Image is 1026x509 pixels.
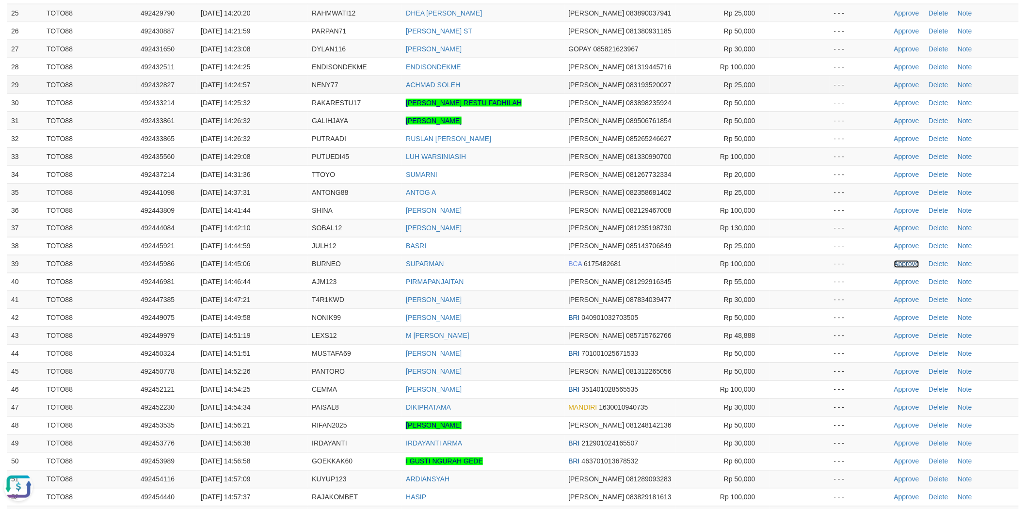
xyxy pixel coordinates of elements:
[43,237,137,255] td: TOTO88
[894,171,919,178] a: Approve
[7,183,43,201] td: 35
[201,99,250,107] span: [DATE] 14:25:32
[406,171,437,178] a: SUMARNI
[958,171,972,178] a: Note
[929,242,948,250] a: Delete
[569,350,580,358] span: BRI
[406,224,462,232] a: [PERSON_NAME]
[141,207,175,214] span: 492443809
[141,9,175,17] span: 492429790
[894,386,919,394] a: Approve
[141,224,175,232] span: 492444084
[7,255,43,273] td: 39
[141,332,175,340] span: 492449979
[958,153,972,160] a: Note
[406,404,451,412] a: DIKIPRATAMA
[626,99,672,107] span: Copy 083898235924 to clipboard
[958,386,972,394] a: Note
[929,386,948,394] a: Delete
[406,476,449,483] a: ARDIANSYAH
[569,314,580,322] span: BRI
[569,278,625,286] span: [PERSON_NAME]
[830,237,890,255] td: - - -
[406,117,462,125] a: [PERSON_NAME]
[7,363,43,381] td: 45
[929,45,948,53] a: Delete
[141,171,175,178] span: 492437214
[406,207,462,214] a: [PERSON_NAME]
[201,350,250,358] span: [DATE] 14:51:51
[312,99,361,107] span: RAKARESTU17
[958,9,972,17] a: Note
[894,63,919,71] a: Approve
[958,278,972,286] a: Note
[7,165,43,183] td: 34
[201,224,250,232] span: [DATE] 14:42:10
[830,22,890,40] td: - - -
[141,153,175,160] span: 492435560
[724,296,755,304] span: Rp 30,000
[929,404,948,412] a: Delete
[894,440,919,447] a: Approve
[7,22,43,40] td: 26
[929,117,948,125] a: Delete
[958,27,972,35] a: Note
[626,171,672,178] span: Copy 081267732334 to clipboard
[141,242,175,250] span: 492445921
[929,476,948,483] a: Delete
[406,27,472,35] a: [PERSON_NAME] ST
[569,189,625,196] span: [PERSON_NAME]
[830,129,890,147] td: - - -
[958,81,972,89] a: Note
[7,111,43,129] td: 31
[958,99,972,107] a: Note
[43,345,137,363] td: TOTO88
[43,327,137,345] td: TOTO88
[724,9,755,17] span: Rp 25,000
[929,260,948,268] a: Delete
[141,63,175,71] span: 492432511
[830,76,890,94] td: - - -
[406,458,483,465] a: I GUSTI NGURAH GEDE
[894,81,919,89] a: Approve
[830,327,890,345] td: - - -
[312,171,335,178] span: TTOYO
[406,99,522,107] a: [PERSON_NAME] RESTU FADHILAH
[7,4,43,22] td: 25
[593,45,639,53] span: Copy 085821623967 to clipboard
[406,386,462,394] a: [PERSON_NAME]
[569,171,625,178] span: [PERSON_NAME]
[312,189,348,196] span: ANTONG88
[958,350,972,358] a: Note
[626,27,672,35] span: Copy 081380931185 to clipboard
[724,189,755,196] span: Rp 25,000
[894,207,919,214] a: Approve
[406,45,462,53] a: [PERSON_NAME]
[894,278,919,286] a: Approve
[958,63,972,71] a: Note
[141,296,175,304] span: 492447385
[201,260,250,268] span: [DATE] 14:45:06
[7,129,43,147] td: 32
[720,260,755,268] span: Rp 100,000
[929,422,948,429] a: Delete
[312,278,337,286] span: AJM123
[201,242,250,250] span: [DATE] 14:44:59
[43,201,137,219] td: TOTO88
[406,63,461,71] a: ENDISONDEKME
[569,9,625,17] span: [PERSON_NAME]
[929,332,948,340] a: Delete
[201,45,250,53] span: [DATE] 14:23:08
[830,309,890,327] td: - - -
[894,350,919,358] a: Approve
[569,27,625,35] span: [PERSON_NAME]
[43,111,137,129] td: TOTO88
[569,153,625,160] span: [PERSON_NAME]
[43,219,137,237] td: TOTO88
[626,81,672,89] span: Copy 083193520027 to clipboard
[626,135,672,143] span: Copy 085265246627 to clipboard
[201,117,250,125] span: [DATE] 14:26:32
[406,260,444,268] a: SUPARMAN
[958,242,972,250] a: Note
[406,189,436,196] a: ANTOG A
